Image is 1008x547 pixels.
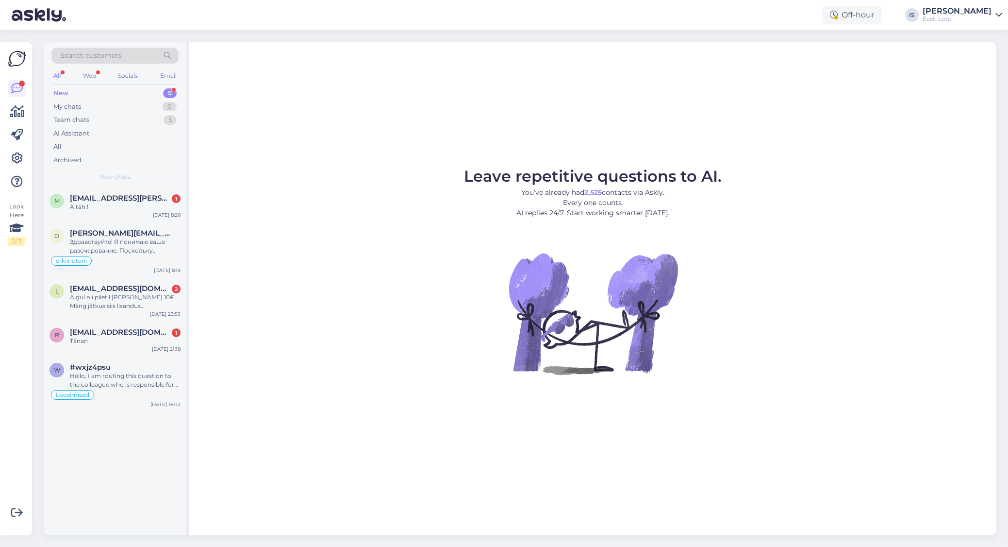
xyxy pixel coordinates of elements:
img: Askly Logo [8,50,26,68]
div: [DATE] 8:19 [154,267,181,274]
div: Algul oli piletil [PERSON_NAME] 10€. Mäng jätkus siis lisandus [PERSON_NAME] 200€ aga [PERSON_NAM... [70,293,181,310]
span: m [54,197,60,205]
div: Off-hour [822,6,882,24]
div: 1 [172,328,181,337]
div: 1 [172,194,181,203]
div: All [53,142,62,152]
div: IS [905,8,919,22]
span: merike.kari@gmail.com [70,194,171,203]
div: Look Here [8,202,25,246]
div: [DATE] 21:18 [152,345,181,353]
span: #wxjz4psu [70,363,111,372]
div: Aitäh ! [70,203,181,211]
img: No Chat active [506,226,680,401]
span: o [54,232,59,239]
div: 2 / 3 [8,237,25,246]
div: Eesti Loto [923,15,991,23]
span: w [54,366,60,374]
div: [PERSON_NAME] [923,7,991,15]
p: You’ve already had contacts via Askly. Every one counts. AI replies 24/7. Start working smarter [... [464,188,722,218]
div: Team chats [53,115,89,125]
div: New [53,88,68,98]
div: 5 [164,115,177,125]
span: Loosimised [56,392,89,398]
div: 0 [163,102,177,112]
span: New chats [99,172,131,181]
span: rein.vastrik@gmail.com [70,328,171,337]
div: 5 [163,88,177,98]
div: Web [81,69,98,82]
span: l [55,288,59,295]
div: [DATE] 8:26 [153,211,181,219]
span: olga.kuznetsova1987@gmail.com [70,229,171,238]
span: liilija.tammoja@gmail.com [70,284,171,293]
a: [PERSON_NAME]Eesti Loto [923,7,1002,23]
div: 2 [172,285,181,293]
span: r [55,331,59,339]
span: Search customers [60,51,122,61]
div: Socials [116,69,140,82]
div: AI Assistant [53,129,89,138]
div: Archived [53,155,82,165]
div: [DATE] 23:53 [150,310,181,318]
div: Tänan [70,337,181,345]
div: Здравствуйте! Я понимаю ваше разочарование. Поскольку символы игры изменились и результат не соот... [70,238,181,255]
div: My chats [53,102,81,112]
span: e-kiirloterii [56,258,87,264]
div: Hello, I am routing this question to the colleague who is responsible for this topic. The reply m... [70,372,181,389]
span: Leave repetitive questions to AI. [464,167,722,186]
div: Email [158,69,179,82]
div: All [51,69,63,82]
div: [DATE] 16:02 [150,401,181,408]
b: 2,525 [584,188,602,197]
